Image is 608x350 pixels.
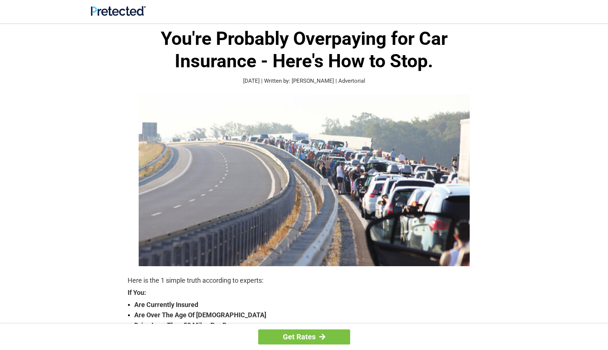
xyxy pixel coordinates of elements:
strong: Are Currently Insured [134,300,481,310]
a: Get Rates [258,329,350,344]
img: Site Logo [91,6,146,16]
h1: You're Probably Overpaying for Car Insurance - Here's How to Stop. [128,28,481,72]
a: Site Logo [91,10,146,17]
p: Here is the 1 simple truth according to experts: [128,275,481,286]
strong: If You: [128,289,481,296]
p: [DATE] | Written by: [PERSON_NAME] | Advertorial [128,77,481,85]
strong: Are Over The Age Of [DEMOGRAPHIC_DATA] [134,310,481,320]
strong: Drive Less Than 50 Miles Per Day [134,320,481,331]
